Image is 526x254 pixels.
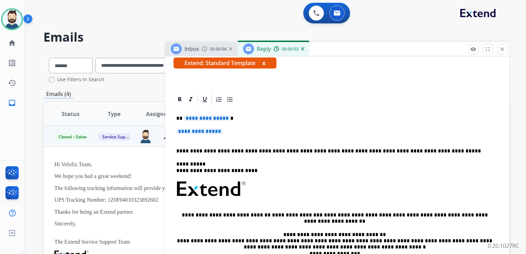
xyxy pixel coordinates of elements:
[139,129,152,143] img: agent-avatar
[54,197,411,203] p: UPS Tracking Number: 1Z0F04010323892602
[175,94,185,105] div: Bold
[43,90,74,98] p: Emails (4)
[200,94,210,105] div: Underline
[54,133,93,140] span: Closed – Solved
[488,242,519,250] p: 0.20.1027RC
[54,161,411,168] p: Hi Velofix Team,
[262,59,265,67] button: x
[57,76,104,83] label: Use Filters In Search
[54,232,411,245] p: The Extend Service Support Team
[54,209,411,215] p: Thanks for being an Extend partner.
[282,46,298,52] span: 00:00:03
[54,173,411,179] p: We hope you had a great weekend!
[62,110,80,118] span: Status
[485,46,491,52] mat-icon: fullscreen
[225,94,235,105] div: Bullet List
[163,132,171,140] mat-icon: person_remove
[8,39,16,47] mat-icon: home
[54,221,411,227] p: Sincerely,
[185,45,199,53] span: Inbox
[146,110,170,118] span: Assignee
[8,99,16,107] mat-icon: inbox
[186,94,196,105] div: Italic
[470,46,476,52] mat-icon: remove_red_eye
[98,133,137,140] span: Service Support
[43,30,509,44] h2: Emails
[499,46,505,52] mat-icon: close
[210,46,227,52] span: 00:00:04
[214,94,224,105] div: Ordered List
[173,57,276,68] span: Extend: Standard Template
[54,185,411,191] p: The following tracking information will provide you with the most up-to-date information regardin...
[257,45,271,53] span: Reply
[8,59,16,67] mat-icon: list_alt
[2,10,22,29] img: avatar
[8,79,16,87] mat-icon: history
[108,110,120,118] span: Type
